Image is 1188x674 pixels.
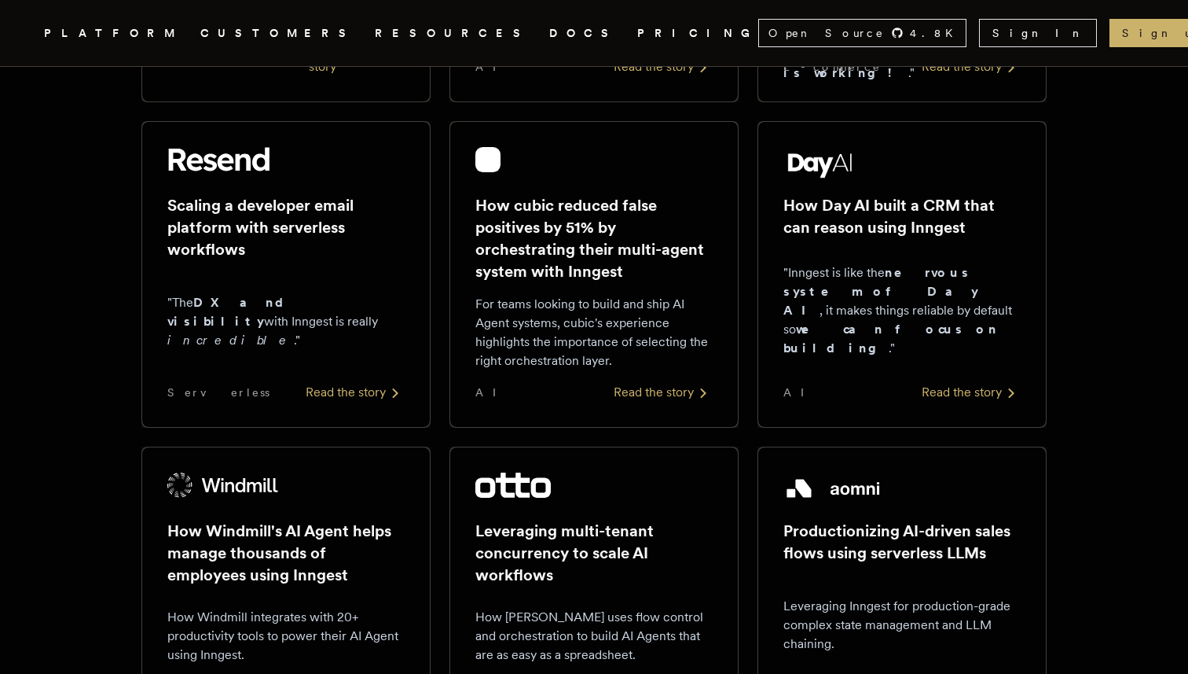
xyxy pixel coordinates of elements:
button: PLATFORM [44,24,181,43]
a: PRICING [637,24,758,43]
p: "The with Inngest is really ." [167,293,405,350]
p: How [PERSON_NAME] uses flow control and orchestration to build AI Agents that are as easy as a sp... [475,608,713,665]
img: Otto [475,473,551,498]
strong: nervous system of Day AI [783,265,978,318]
div: Read the story [306,383,405,402]
p: Leveraging Inngest for production-grade complex state management and LLM chaining. [783,597,1021,654]
div: Read the story [922,383,1021,402]
p: How Windmill integrates with 20+ productivity tools to power their AI Agent using Inngest. [167,608,405,665]
a: Day AI logoHow Day AI built a CRM that can reason using Inngest"Inngest is like thenervous system... [757,121,1047,428]
a: Resend logoScaling a developer email platform with serverless workflows"TheDX and visibilitywith ... [141,121,431,428]
h2: How Day AI built a CRM that can reason using Inngest [783,194,1021,238]
div: Read the story [614,383,713,402]
h2: How cubic reduced false positives by 51% by orchestrating their multi-agent system with Inngest [475,194,713,282]
p: "Inngest is like the , it makes things reliable by default so ." [783,263,1021,358]
button: RESOURCES [375,24,530,43]
h2: How Windmill's AI Agent helps manage thousands of employees using Inngest [167,520,405,586]
a: DOCS [549,24,618,43]
img: Resend [167,147,269,172]
img: Day AI [783,147,857,179]
p: For teams looking to build and ship AI Agent systems, cubic's experience highlights the importanc... [475,295,713,370]
h2: Productionizing AI-driven sales flows using serverless LLMs [783,520,1021,564]
span: Open Source [768,25,885,41]
a: CUSTOMERS [200,24,356,43]
strong: DX and visibility [167,295,297,329]
span: AI [783,385,818,400]
h2: Leveraging multi-tenant concurrency to scale AI workflows [475,520,713,586]
span: Serverless [167,385,269,400]
strong: we can focus on building [783,322,998,355]
img: cubic [475,147,500,172]
em: incredible [167,333,294,348]
a: Sign In [979,19,1097,47]
span: AI [475,385,510,400]
h2: Scaling a developer email platform with serverless workflows [167,194,405,260]
img: Windmill [167,473,279,498]
img: Aomni [783,473,883,504]
span: 4.8 K [910,25,962,41]
a: cubic logoHow cubic reduced false positives by 51% by orchestrating their multi-agent system with... [449,121,739,428]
